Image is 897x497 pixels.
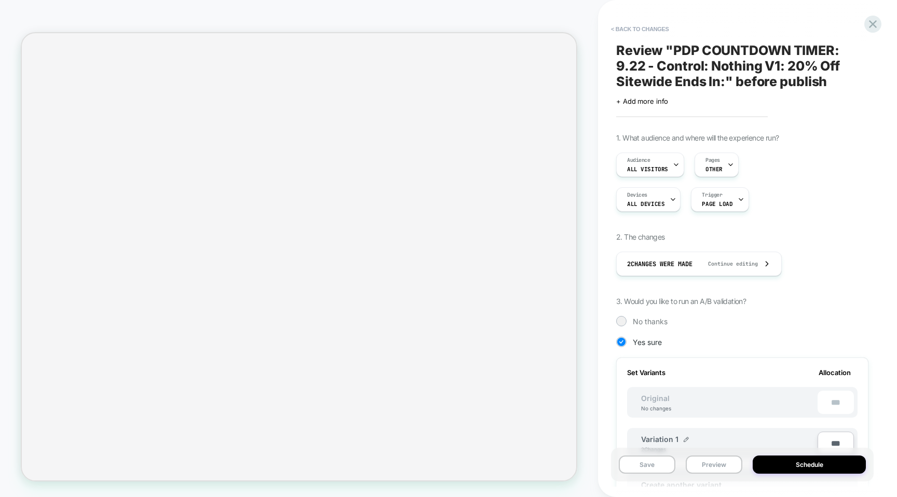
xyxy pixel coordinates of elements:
[616,232,665,241] span: 2. The changes
[627,191,647,199] span: Devices
[22,33,577,479] iframe: To enrich screen reader interactions, please activate Accessibility in Grammarly extension settings
[705,157,720,164] span: Pages
[753,455,866,474] button: Schedule
[616,297,746,306] span: 3. Would you like to run an A/B validation?
[627,165,668,173] span: All Visitors
[705,165,723,173] span: OTHER
[686,455,742,474] button: Preview
[631,405,682,411] div: No changes
[702,200,732,208] span: Page Load
[616,43,868,89] span: Review " PDP COUNTDOWN TIMER: 9.22 - Control: Nothing V1: 20% Off Sitewide Ends In: " before publish
[631,394,680,403] span: Original
[702,191,722,199] span: Trigger
[627,368,665,377] span: Set Variants
[641,446,672,452] div: 2 Changes
[633,338,662,347] span: Yes sure
[684,437,689,442] img: edit
[819,368,851,377] span: Allocation
[606,21,674,37] button: < Back to changes
[633,317,668,326] span: No thanks
[698,260,758,267] span: Continue editing
[616,97,668,105] span: + Add more info
[619,455,675,474] button: Save
[616,133,779,142] span: 1. What audience and where will the experience run?
[627,260,692,268] span: 2 Changes were made
[641,435,678,444] span: Variation 1
[627,157,650,164] span: Audience
[627,200,664,208] span: ALL DEVICES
